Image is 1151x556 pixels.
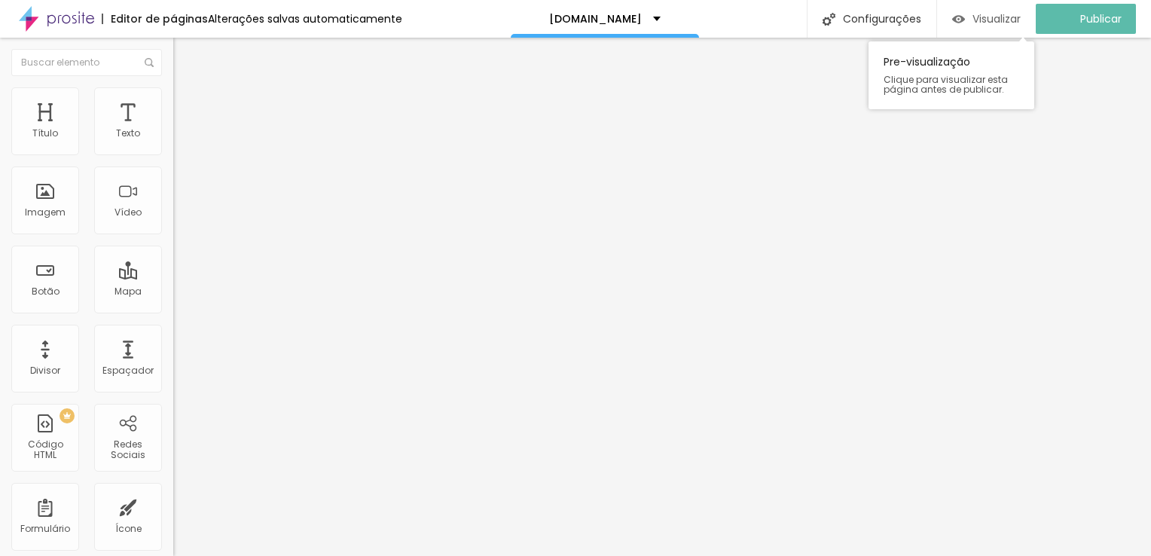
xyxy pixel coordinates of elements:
div: Botão [32,286,60,297]
button: Publicar [1036,4,1136,34]
div: Mapa [114,286,142,297]
div: Alterações salvas automaticamente [208,14,402,24]
div: Redes Sociais [98,439,157,461]
div: Formulário [20,524,70,534]
div: Texto [116,128,140,139]
img: view-1.svg [952,13,965,26]
button: Visualizar [937,4,1036,34]
div: Imagem [25,207,66,218]
p: [DOMAIN_NAME] [549,14,642,24]
div: Título [32,128,58,139]
div: Editor de páginas [102,14,208,24]
div: Espaçador [102,365,154,376]
div: Ícone [115,524,142,534]
span: Publicar [1080,13,1122,25]
div: Divisor [30,365,60,376]
img: Icone [823,13,835,26]
input: Buscar elemento [11,49,162,76]
div: Vídeo [114,207,142,218]
div: Código HTML [15,439,75,461]
iframe: Editor [173,38,1151,556]
span: Clique para visualizar esta página antes de publicar. [884,75,1019,94]
div: Pre-visualização [869,41,1034,109]
img: Icone [145,58,154,67]
span: Visualizar [972,13,1021,25]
